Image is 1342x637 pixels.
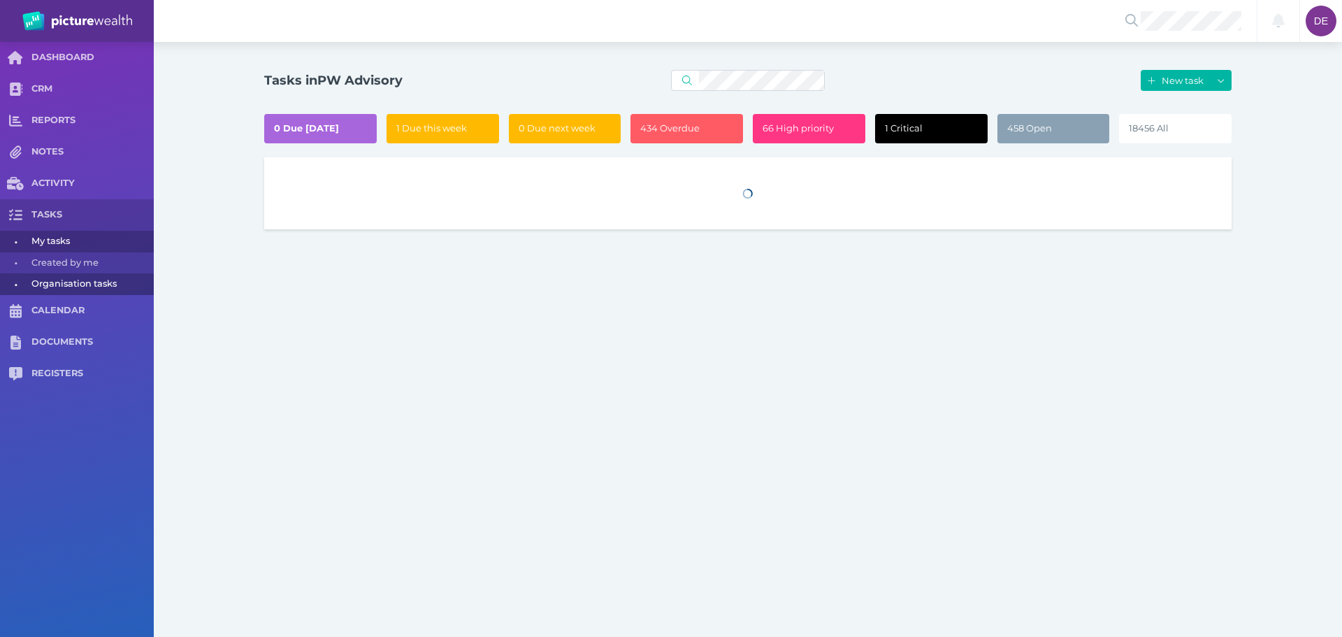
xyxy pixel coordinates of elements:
[885,122,923,134] span: 1 Critical
[31,368,154,380] span: REGISTERS
[1129,122,1169,134] span: 18456 All
[1306,6,1336,36] div: Darcie Ercegovich
[31,209,154,221] span: TASKS
[31,305,154,317] span: CALENDAR
[1159,75,1210,86] span: New task
[1141,70,1211,91] button: New task
[1007,122,1052,134] span: 458 Open
[31,336,154,348] span: DOCUMENTS
[31,273,149,295] span: Organisation tasks
[22,11,132,31] img: PW
[1314,15,1328,27] span: DE
[274,122,339,134] span: 0 Due [DATE]
[396,122,467,134] span: 1 Due this week
[31,252,149,274] span: Created by me
[31,178,154,189] span: ACTIVITY
[31,115,154,127] span: REPORTS
[31,231,149,252] span: My tasks
[519,122,596,134] span: 0 Due next week
[31,146,154,158] span: NOTES
[640,122,700,134] span: 434 Overdue
[31,52,154,64] span: DASHBOARD
[264,73,403,88] h1: Tasks in PW Advisory
[31,83,154,95] span: CRM
[763,122,834,134] span: 66 High priority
